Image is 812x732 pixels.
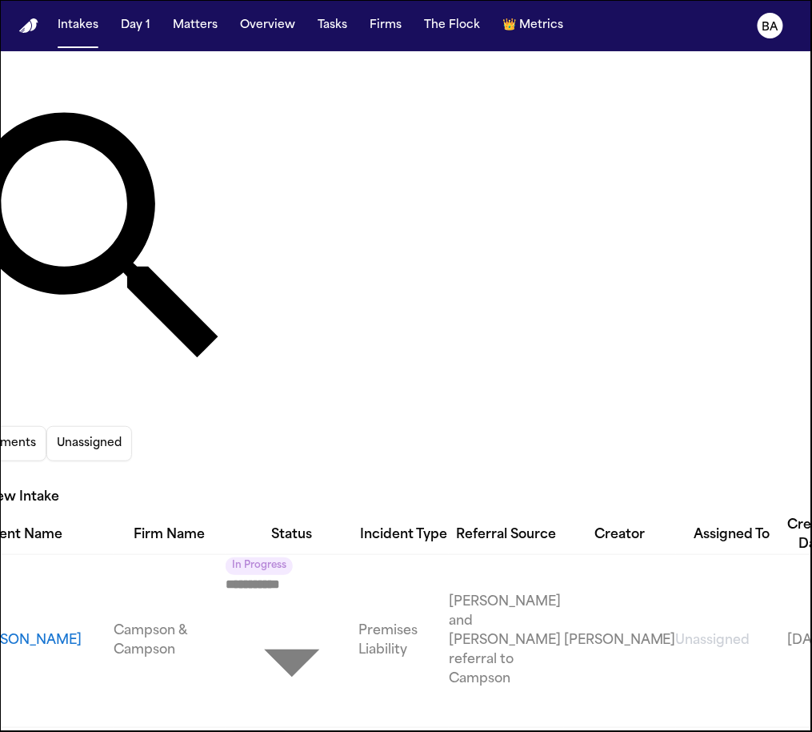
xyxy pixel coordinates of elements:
[51,11,105,40] button: Intakes
[496,11,570,40] button: crownMetrics
[449,593,564,689] a: View details for Elaine DiNicola
[676,525,788,545] div: Assigned To
[676,631,788,650] a: View details for Elaine DiNicola
[418,11,486,40] button: The Flock
[19,18,38,34] a: Home
[226,557,293,575] span: In Progress
[19,18,38,34] img: Finch Logo
[564,525,676,545] div: Creator
[46,426,132,461] button: Unassigned
[363,11,408,40] button: Firms
[358,525,449,545] div: Incident Type
[166,11,224,40] button: Matters
[564,631,676,650] a: View details for Elaine DiNicola
[114,525,226,545] div: Firm Name
[226,525,358,545] div: Status
[234,11,302,40] button: Overview
[311,11,354,40] button: Tasks
[114,11,157,40] button: Day 1
[676,634,750,647] span: Unassigned
[358,621,449,660] a: View details for Elaine DiNicola
[226,555,358,727] div: Update intake status
[449,525,564,545] div: Referral Source
[114,621,226,660] a: View details for Elaine DiNicola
